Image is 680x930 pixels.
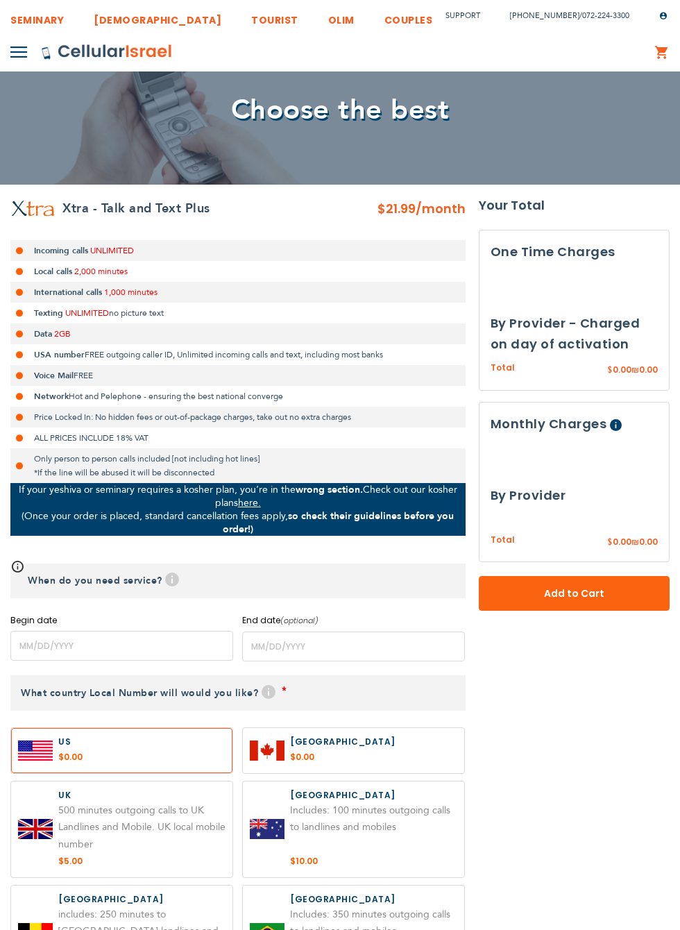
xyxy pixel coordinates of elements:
[296,483,363,496] strong: wrong section.
[491,485,658,506] h3: By Provider
[10,448,466,483] li: Only person to person calls included [not including hot lines] *If the line will be abused it wil...
[607,364,613,377] span: $
[377,200,416,217] span: $21.99
[34,328,52,339] strong: Data
[65,307,109,319] span: UNLIMITED
[416,198,466,219] span: /month
[631,364,639,377] span: ₪
[479,195,670,216] strong: Your Total
[280,615,318,626] i: (optional)
[10,3,64,29] a: SEMINARY
[74,266,128,277] span: 2,000 minutes
[223,509,454,536] strong: so check their guidelines before you order!)
[491,534,515,547] span: Total
[613,364,631,375] span: 0.00
[445,10,480,21] a: Support
[34,245,88,256] strong: Incoming calls
[10,631,233,661] input: MM/DD/YYYY
[491,362,515,375] span: Total
[10,428,466,448] li: ALL PRICES INCLUDE 18% VAT
[242,632,465,661] input: MM/DD/YYYY
[109,307,164,319] span: no picture text
[479,576,670,611] button: Add to Cart
[10,564,466,598] h3: When do you need service?
[54,328,71,339] span: 2GB
[41,44,173,60] img: Cellular Israel Logo
[384,3,433,29] a: COUPLES
[491,313,658,355] h3: By Provider - Charged on day of activation
[62,198,210,219] h2: Xtra - Talk and Text Plus
[34,349,85,360] strong: USA number
[94,3,221,29] a: [DEMOGRAPHIC_DATA]
[34,287,102,298] strong: International calls
[34,266,72,277] strong: Local calls
[10,407,466,428] li: Price Locked In: No hidden fees or out-of-package charges, take out no extra charges
[491,415,607,432] span: Monthly Charges
[631,536,639,549] span: ₪
[231,91,450,129] span: Choose the best
[10,483,466,536] p: If your yeshiva or seminary requires a kosher plan, you’re in the Check out our kosher plans (Onc...
[613,536,631,548] span: 0.00
[251,3,298,29] a: TOURIST
[639,364,658,375] span: 0.00
[10,46,27,58] img: Toggle Menu
[165,573,179,586] span: Help
[262,685,275,699] span: Help
[34,307,63,319] strong: Texting
[510,10,579,21] a: [PHONE_NUMBER]
[74,370,93,381] span: FREE
[610,419,622,431] span: Help
[34,391,69,402] strong: Network
[238,496,261,509] a: here.
[10,615,233,625] label: Begin date
[69,391,283,402] span: Hot and Pelephone - ensuring the best national converge
[34,370,74,381] strong: Voice Mail
[607,536,613,549] span: $
[582,10,629,21] a: 072-224-3300
[328,3,355,29] a: OLIM
[21,686,258,700] span: What country Local Number will would you like?
[90,245,134,256] span: UNLIMITED
[525,586,624,601] span: Add to Cart
[491,242,658,262] h3: One Time Charges
[639,536,658,548] span: 0.00
[10,200,56,218] img: Xtra - Talk and Text Plus
[496,6,629,26] li: /
[85,349,383,360] span: FREE outgoing caller ID, Unlimited incoming calls and text, including most banks
[242,615,465,626] label: End date
[104,287,158,298] span: 1,000 minutes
